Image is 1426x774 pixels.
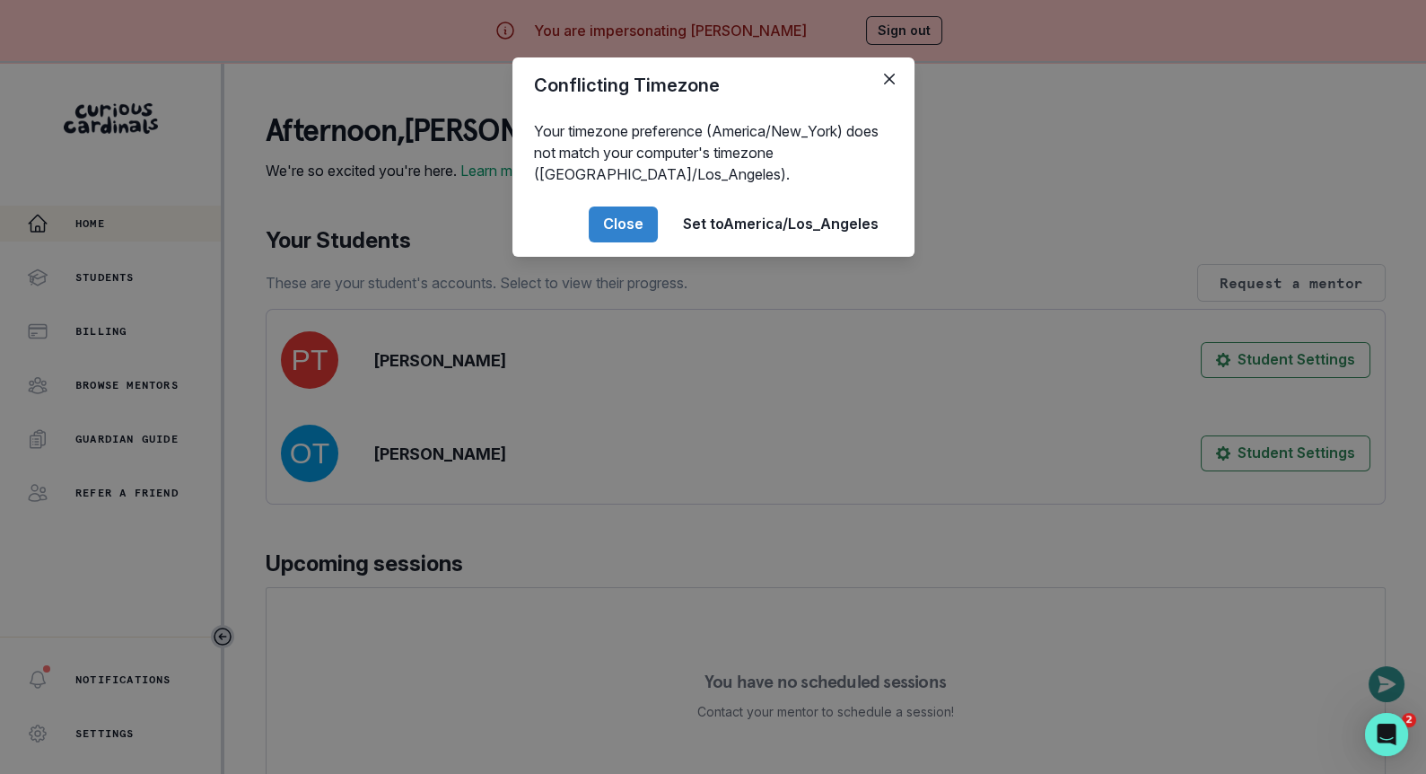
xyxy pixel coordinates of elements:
button: Set toAmerica/Los_Angeles [669,207,893,242]
button: Close [589,207,658,242]
div: Your timezone preference (America/New_York) does not match your computer's timezone ([GEOGRAPHIC_... [512,113,914,192]
div: Open Intercom Messenger [1365,713,1408,756]
header: Conflicting Timezone [512,57,914,113]
span: 2 [1402,713,1416,727]
button: Close [875,65,904,93]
